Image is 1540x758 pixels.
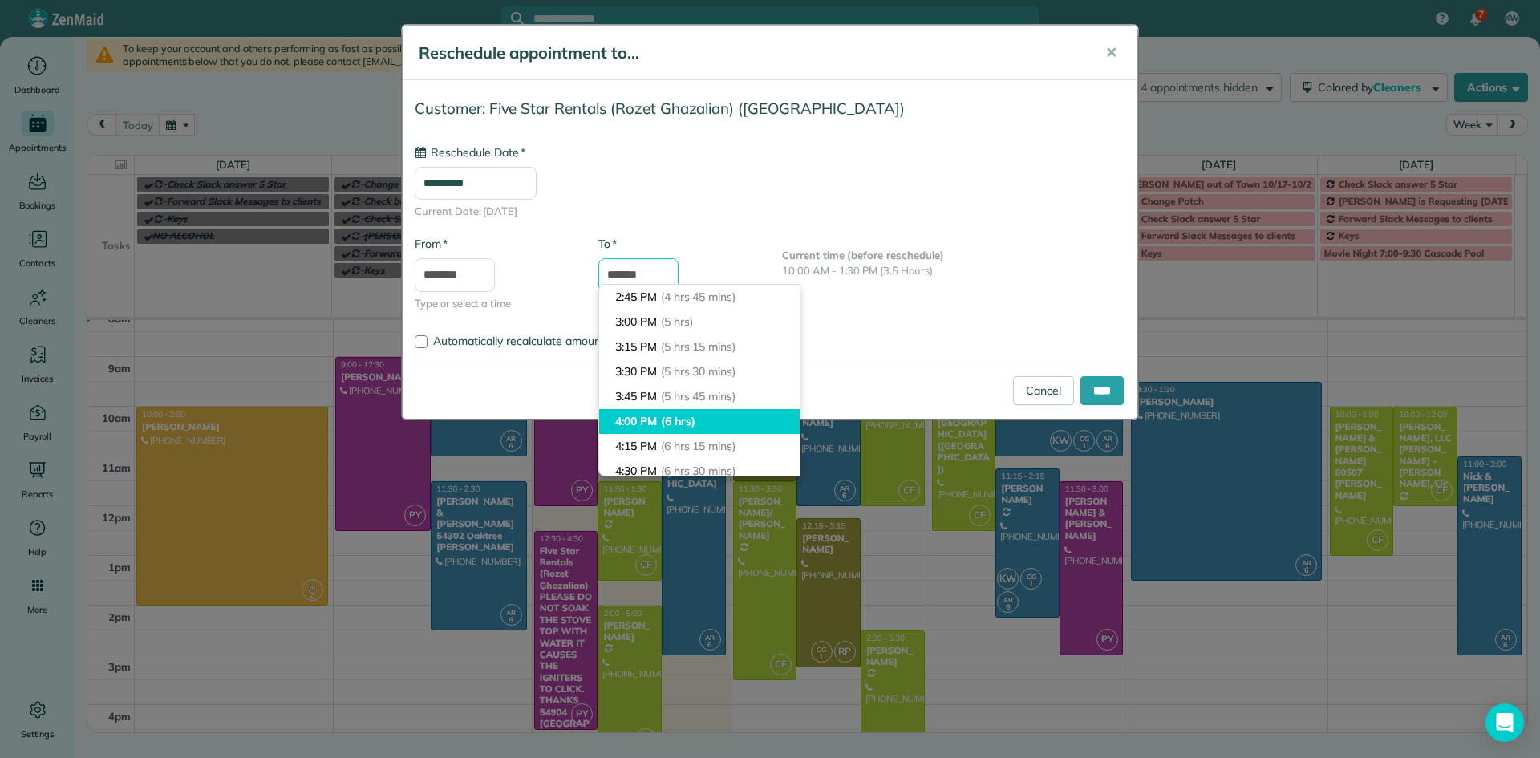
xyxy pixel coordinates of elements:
[661,314,693,329] span: (5 hrs)
[661,439,736,453] span: (6 hrs 15 mins)
[661,290,736,304] span: (4 hrs 45 mins)
[1013,376,1074,405] a: Cancel
[661,389,736,403] span: (5 hrs 45 mins)
[782,249,944,261] b: Current time (before reschedule)
[415,144,525,160] label: Reschedule Date
[415,236,448,252] label: From
[599,359,800,384] li: 3:30 PM
[782,263,1125,279] p: 10:00 AM - 1:30 PM (3.5 Hours)
[599,384,800,409] li: 3:45 PM
[599,434,800,459] li: 4:15 PM
[661,339,736,354] span: (5 hrs 15 mins)
[599,285,800,310] li: 2:45 PM
[415,296,574,312] span: Type or select a time
[433,334,749,348] span: Automatically recalculate amount owed for this appointment?
[599,310,800,334] li: 3:00 PM
[1485,703,1524,742] div: Open Intercom Messenger
[661,364,736,379] span: (5 hrs 30 mins)
[661,464,736,478] span: (6 hrs 30 mins)
[415,100,1125,117] h4: Customer: Five Star Rentals (Rozet Ghazalian) ([GEOGRAPHIC_DATA])
[661,414,695,428] span: (6 hrs)
[415,204,1125,220] span: Current Date: [DATE]
[599,409,800,434] li: 4:00 PM
[419,42,1083,64] h5: Reschedule appointment to...
[599,334,800,359] li: 3:15 PM
[1105,43,1117,62] span: ✕
[599,459,800,484] li: 4:30 PM
[598,236,617,252] label: To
